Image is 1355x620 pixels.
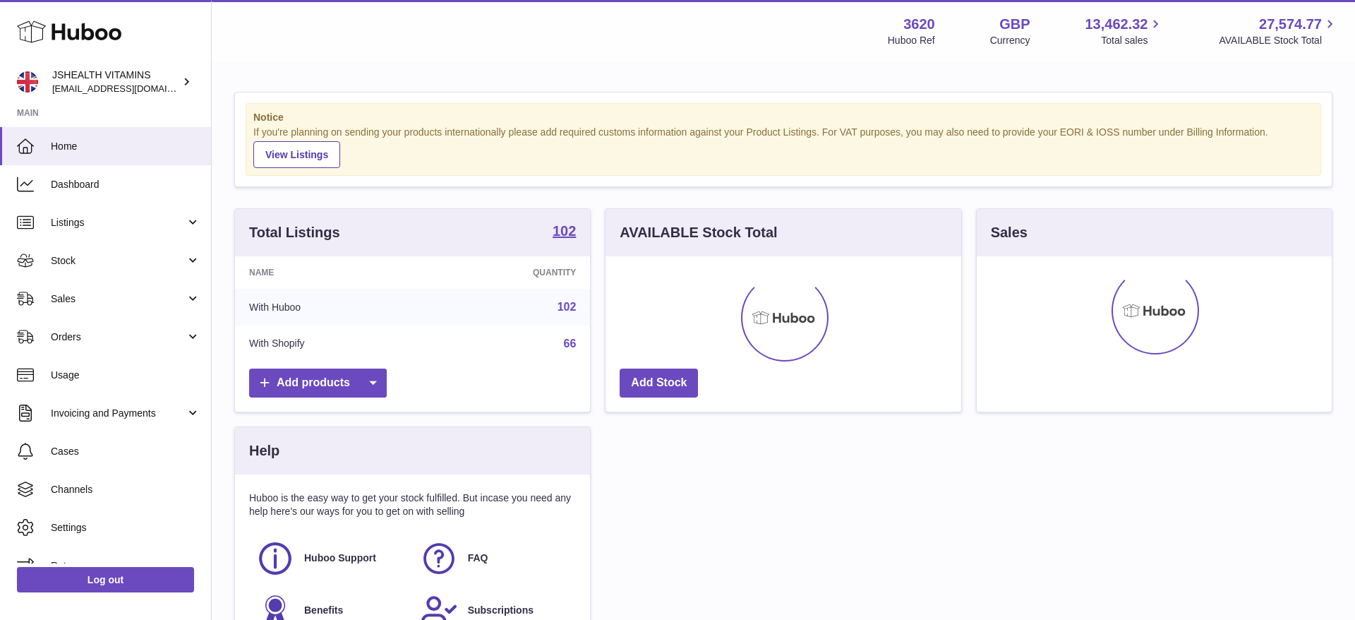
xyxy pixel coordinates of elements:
[249,491,576,518] p: Huboo is the easy way to get your stock fulfilled. But incase you need any help here's our ways f...
[52,83,207,94] span: [EMAIL_ADDRESS][DOMAIN_NAME]
[253,111,1313,124] strong: Notice
[990,34,1030,47] div: Currency
[1219,15,1338,47] a: 27,574.77 AVAILABLE Stock Total
[51,292,186,306] span: Sales
[1259,15,1322,34] span: 27,574.77
[51,369,200,382] span: Usage
[51,407,186,420] span: Invoicing and Payments
[558,301,577,313] a: 102
[51,330,186,344] span: Orders
[52,68,179,95] div: JSHEALTH VITAMINS
[17,71,38,93] img: internalAdmin-3620@internal.huboo.com
[17,567,194,592] a: Log out
[564,338,577,350] a: 66
[235,289,426,326] td: With Huboo
[304,604,343,617] span: Benefits
[51,140,200,153] span: Home
[991,223,1028,242] h3: Sales
[256,539,406,578] a: Huboo Support
[51,559,200,573] span: Returns
[620,223,777,242] h3: AVAILABLE Stock Total
[51,521,200,535] span: Settings
[999,15,1030,34] strong: GBP
[903,15,935,34] strong: 3620
[249,441,279,460] h3: Help
[304,552,376,565] span: Huboo Support
[51,178,200,191] span: Dashboard
[420,539,570,578] a: FAQ
[253,141,340,168] a: View Listings
[426,256,590,289] th: Quantity
[888,34,935,47] div: Huboo Ref
[1219,34,1338,47] span: AVAILABLE Stock Total
[253,126,1313,168] div: If you're planning on sending your products internationally please add required customs informati...
[1085,15,1148,34] span: 13,462.32
[1085,15,1164,47] a: 13,462.32 Total sales
[620,369,698,398] a: Add Stock
[468,552,488,565] span: FAQ
[51,483,200,496] span: Channels
[249,223,340,242] h3: Total Listings
[468,604,534,617] span: Subscriptions
[1101,34,1164,47] span: Total sales
[553,224,576,241] a: 102
[235,256,426,289] th: Name
[235,326,426,362] td: With Shopify
[51,445,200,458] span: Cases
[553,224,576,238] strong: 102
[249,369,387,398] a: Add products
[51,254,186,268] span: Stock
[51,216,186,229] span: Listings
